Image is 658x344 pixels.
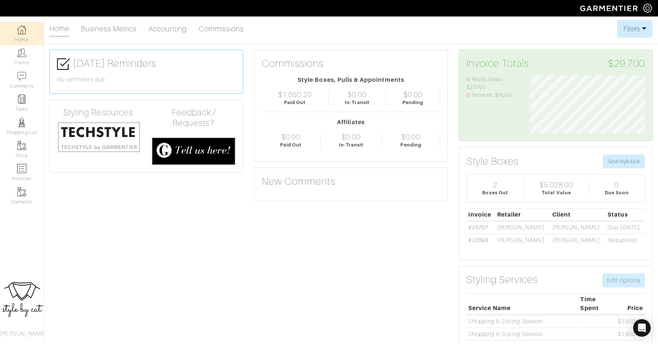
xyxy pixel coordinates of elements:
img: reminder-icon-8004d30b9f0a5d33ae49ab947aed9ed385cf756f9e5892f1edd6e32f2345188e.png [17,95,26,104]
div: In-Transit [345,99,370,106]
th: Service Name [466,293,579,315]
img: comment-icon-a0a6a9ef722e966f86d9cbdc48e553b5cf19dbc54f86b18d962a5391bc8f6eb6.png [17,72,26,81]
img: check-box-icon-36a4915ff3ba2bd8f6e4f29bc755bb66becd62c870f447fc0dd1365fcfddab58.png [57,58,70,70]
td: Requested [606,234,644,246]
td: - [579,328,616,340]
a: #22893 [468,237,488,244]
div: Pending [400,141,421,148]
li: Services: $6000 [466,91,519,99]
h3: Style Boxes [466,155,519,168]
div: 0 [614,180,619,189]
div: Open Intercom Messenger [633,319,651,337]
td: Shopping & Styling Session [466,315,579,328]
div: $0.00 [401,133,420,141]
img: garments-icon-b7da505a4dc4fd61783c78ac3ca0ef83fa9d6f193b1c9dc38574b1d14d53ca28.png [17,141,26,150]
div: Style Boxes, Pulls & Appointments [262,76,440,84]
h3: Styling Services [466,274,538,286]
th: Time Spent [579,293,616,315]
li: Ready2Wear: $23700 [466,76,519,91]
a: Commissions [199,22,244,36]
td: [PERSON_NAME] [551,234,606,246]
img: clients-icon-6bae9207a08558b7cb47a8932f037763ab4055f8c8b6bfacd5dc20c3e0201464.png [17,48,26,57]
a: Edit options [602,274,645,287]
img: stylists-icon-eb353228a002819b7ec25b43dbf5f0378dd9e0616d9560372ff212230b889e62.png [17,118,26,127]
div: Boxes Out [482,189,508,196]
h4: Feedback / Requests? [152,107,235,129]
div: $0.00 [341,133,360,141]
div: $5,028.00 [540,180,573,189]
img: dashboard-icon-dbcd8f5a0b271acd01030246c82b418ddd0df26cd7fceb0bd07c9910d44c42f6.png [17,25,26,34]
div: Paid Out [284,99,306,106]
td: [PERSON_NAME] [495,234,551,246]
div: Total Value [542,189,571,196]
td: $1,950.00 [616,315,645,328]
button: Filters [617,20,653,38]
h4: Styling Resources: [57,107,141,118]
a: Home [49,21,69,37]
div: 2 [493,180,498,189]
img: feedback_requests-3821251ac2bd56c73c230f3229a5b25d6eb027adea667894f41107c140538ee0.png [152,137,235,165]
div: Pending [402,99,423,106]
div: Paid Out [280,141,302,148]
h3: Invoice Totals [466,57,645,70]
div: $0.00 [281,133,300,141]
span: $29,700 [608,57,645,70]
div: Due Soon [605,189,629,196]
td: [PERSON_NAME] [551,221,606,234]
img: garments-icon-b7da505a4dc4fd61783c78ac3ca0ef83fa9d6f193b1c9dc38574b1d14d53ca28.png [17,187,26,196]
th: Client [551,208,606,221]
div: $0.00 [348,90,367,99]
th: Status [606,208,644,221]
th: Retailer [495,208,551,221]
th: Invoice [466,208,495,221]
h3: New Comments [262,175,440,188]
div: In-Transit [339,141,364,148]
div: $1,050.20 [278,90,312,99]
a: Accounting [148,22,187,36]
img: gear-icon-white-bd11855cb880d31180b6d7d6211b90ccbf57a29d726f0c71d8c61bd08dd39cc2.png [643,4,652,13]
td: [PERSON_NAME] [495,221,551,234]
th: Price [616,293,645,315]
h3: Commissions [262,57,324,70]
a: Business Metrics [81,22,137,36]
td: Shopping & Styling Session [466,328,579,340]
td: Due [DATE] [606,221,644,234]
button: New style box [603,154,645,168]
img: garmentier-logo-header-white-b43fb05a5012e4ada735d5af1a66efaba907eab6374d6393d1fbf88cb4ef424d.png [576,2,643,15]
div: $0.00 [404,90,423,99]
a: #24787 [468,224,488,231]
div: Affiliates [262,118,440,127]
td: - [579,315,616,328]
img: orders-icon-0abe47150d42831381b5fb84f609e132dff9fe21cb692f30cb5eec754e2cba89.png [17,164,26,173]
img: techstyle-93310999766a10050dc78ceb7f971a75838126fd19372ce40ba20cdf6a89b94b.png [57,121,141,153]
h3: [DATE] Reminders [57,57,235,70]
h6: No reminders due [57,76,235,83]
td: $1,950.00 [616,328,645,340]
